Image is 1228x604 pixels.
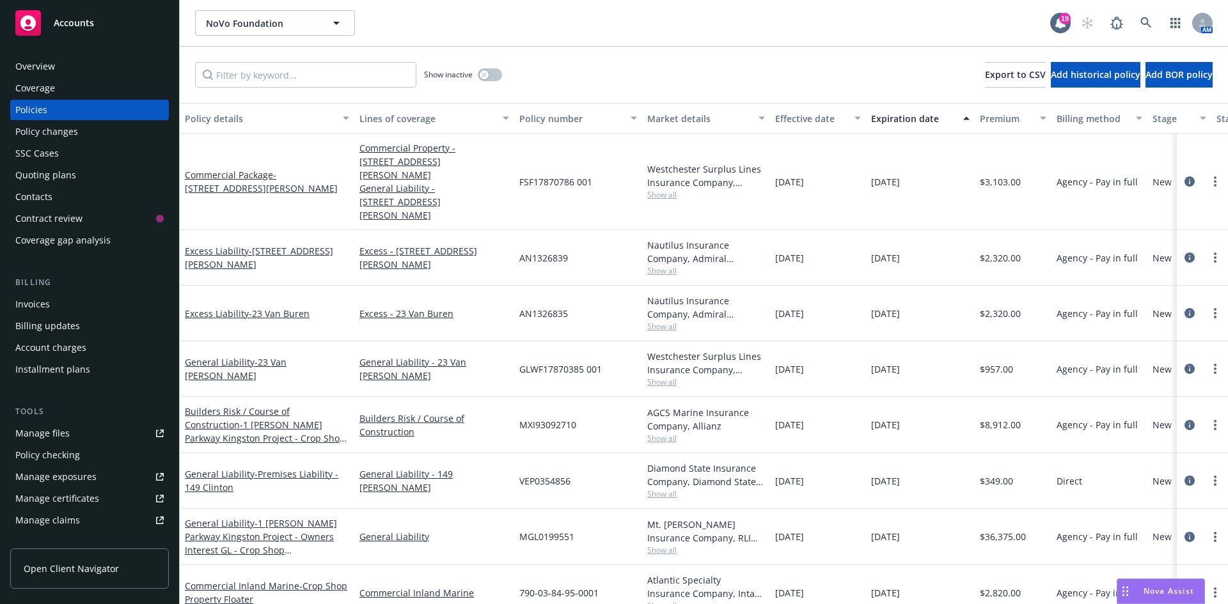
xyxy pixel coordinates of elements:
span: Agency - Pay in full [1057,362,1138,376]
span: New [1153,362,1172,376]
span: Show all [647,321,765,332]
span: $2,320.00 [980,307,1021,320]
a: circleInformation [1182,417,1197,433]
a: Policies [10,100,169,120]
span: Show all [647,189,765,200]
span: [DATE] [871,474,900,488]
span: NoVo Foundation [206,17,317,30]
button: Export to CSV [985,62,1046,88]
span: New [1153,307,1172,320]
div: SSC Cases [15,143,59,164]
span: MGL0199551 [519,530,574,543]
span: - [STREET_ADDRESS][PERSON_NAME] [185,245,333,270]
a: Report a Bug [1104,10,1130,36]
span: GLWF17870385 001 [519,362,602,376]
div: Market details [647,112,751,125]
a: more [1208,417,1223,433]
a: SSC Cases [10,143,169,164]
button: Effective date [770,103,866,134]
div: Stage [1153,112,1192,125]
span: $957.00 [980,362,1013,376]
div: Drag to move [1117,579,1133,603]
span: [DATE] [871,586,900,600]
span: $36,375.00 [980,530,1026,543]
a: circleInformation [1182,306,1197,321]
a: Manage BORs [10,532,169,552]
div: Policy details [185,112,335,125]
div: Installment plans [15,359,90,380]
div: AGCS Marine Insurance Company, Allianz [647,406,765,433]
span: Agency - Pay in full [1057,175,1138,189]
a: Manage certificates [10,488,169,509]
a: Billing updates [10,316,169,336]
a: Commercial Inland Marine [359,586,509,600]
button: NoVo Foundation [195,10,355,36]
span: Add historical policy [1051,68,1140,81]
span: Open Client Navigator [24,562,119,575]
span: $8,912.00 [980,418,1021,431]
span: $2,820.00 [980,586,1021,600]
div: Westchester Surplus Lines Insurance Company, Chubb Group, RT Specialty Insurance Services, LLC (R... [647,162,765,189]
div: Nautilus Insurance Company, Admiral Insurance Group ([PERSON_NAME] Corporation), RT Specialty Ins... [647,294,765,321]
button: Nova Assist [1117,578,1205,604]
a: circleInformation [1182,529,1197,545]
a: Installment plans [10,359,169,380]
a: Manage files [10,423,169,444]
a: Policy checking [10,445,169,465]
a: General Liability [185,468,338,493]
div: Coverage [15,78,55,98]
a: Commercial Package [185,169,338,194]
span: Show all [647,488,765,499]
a: Contract review [10,208,169,229]
span: [DATE] [871,175,900,189]
span: New [1153,251,1172,265]
button: Policy number [514,103,642,134]
span: Manage exposures [10,467,169,487]
button: Market details [642,103,770,134]
a: General Liability - 23 Van [PERSON_NAME] [359,355,509,382]
button: Lines of coverage [354,103,514,134]
span: [DATE] [775,474,804,488]
a: Builders Risk / Course of Construction [359,412,509,438]
a: circleInformation [1182,361,1197,376]
span: Accounts [54,18,94,28]
a: Overview [10,56,169,77]
div: Lines of coverage [359,112,495,125]
div: Quoting plans [15,165,76,185]
span: New [1153,530,1172,543]
a: Excess Liability [185,307,310,320]
a: Accounts [10,5,169,41]
span: [DATE] [775,586,804,600]
span: [DATE] [871,530,900,543]
a: Excess Liability [185,245,333,270]
div: Coverage gap analysis [15,230,111,251]
div: Policy number [519,112,623,125]
button: Premium [975,103,1051,134]
div: 19 [1059,13,1071,24]
a: Commercial Property - [STREET_ADDRESS][PERSON_NAME] [359,141,509,182]
div: Policy checking [15,445,80,465]
div: Overview [15,56,55,77]
span: Show inactive [424,69,473,80]
span: [DATE] [775,307,804,320]
span: FSF17870786 001 [519,175,592,189]
span: [DATE] [871,251,900,265]
div: Tools [10,405,169,418]
a: Contacts [10,187,169,207]
span: - Premises Liability - 149 Clinton [185,468,338,493]
a: Account charges [10,337,169,358]
span: [DATE] [775,418,804,431]
span: 790-03-84-95-0001 [519,586,599,600]
button: Stage [1147,103,1211,134]
a: Coverage gap analysis [10,230,169,251]
a: General Liability - [STREET_ADDRESS][PERSON_NAME] [359,182,509,222]
a: more [1208,585,1223,600]
span: AN1326835 [519,307,568,320]
div: Westchester Surplus Lines Insurance Company, Chubb Group, RT Specialty Insurance Services, LLC (R... [647,350,765,376]
a: Start snowing [1074,10,1100,36]
span: [DATE] [871,418,900,431]
a: circleInformation [1182,250,1197,265]
span: Show all [647,545,765,555]
button: Add BOR policy [1145,62,1213,88]
span: Show all [647,433,765,444]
